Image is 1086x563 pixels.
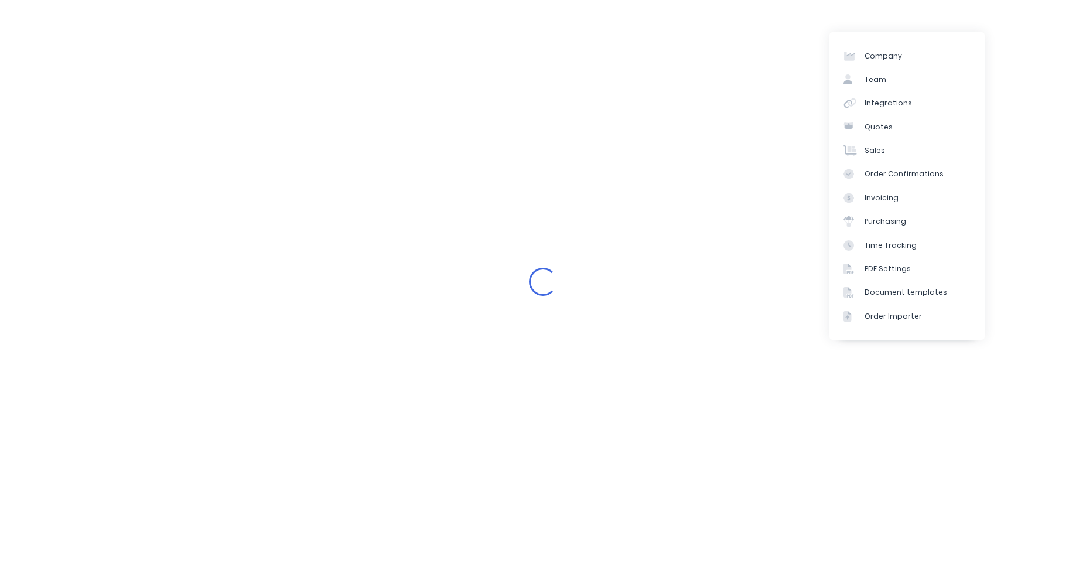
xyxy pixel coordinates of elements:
a: PDF Settings [829,257,985,281]
a: Purchasing [829,210,985,233]
div: Purchasing [865,216,906,227]
a: Invoicing [829,186,985,210]
div: Sales [865,145,885,156]
div: Integrations [865,98,912,108]
a: Order Confirmations [829,162,985,186]
div: Team [865,74,886,85]
a: Integrations [829,91,985,115]
div: Time Tracking [865,240,917,251]
div: Invoicing [865,193,899,203]
div: Order Importer [865,311,922,322]
a: Sales [829,139,985,162]
a: Order Importer [829,305,985,328]
a: Quotes [829,115,985,139]
a: Document templates [829,281,985,304]
div: Order Confirmations [865,169,944,179]
a: Team [829,68,985,91]
div: PDF Settings [865,264,911,274]
a: Company [829,44,985,67]
div: Document templates [865,287,947,298]
a: Time Tracking [829,233,985,257]
div: Company [865,51,902,62]
div: Quotes [865,122,893,132]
